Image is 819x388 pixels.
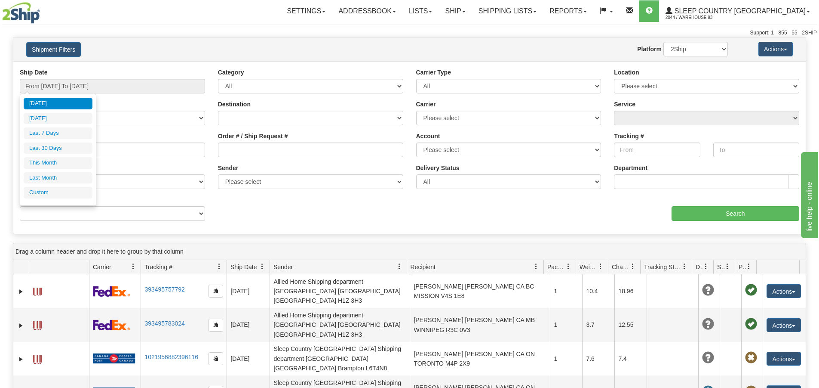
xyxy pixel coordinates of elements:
[332,0,402,22] a: Addressbook
[580,263,598,271] span: Weight
[472,0,543,22] a: Shipping lists
[209,285,223,298] button: Copy to clipboard
[543,0,593,22] a: Reports
[767,318,801,332] button: Actions
[702,318,714,330] span: Unknown
[614,68,639,77] label: Location
[410,274,550,308] td: [PERSON_NAME] [PERSON_NAME] CA BC MISSION V4S 1E8
[26,42,81,57] button: Shipment Filters
[270,274,410,308] td: Allied Home Shipping department [GEOGRAPHIC_DATA] [GEOGRAPHIC_DATA] [GEOGRAPHIC_DATA] H1Z 3H3
[280,0,332,22] a: Settings
[2,2,40,24] img: logo2044.jpg
[713,143,799,157] input: To
[144,354,198,360] a: 1021956882396116
[416,164,460,172] label: Delivery Status
[227,342,270,376] td: [DATE]
[2,29,817,37] div: Support: 1 - 855 - 55 - 2SHIP
[126,259,141,274] a: Carrier filter column settings
[547,263,565,271] span: Packages
[550,274,582,308] td: 1
[218,164,238,172] label: Sender
[593,259,608,274] a: Weight filter column settings
[24,157,92,169] li: This Month
[799,150,818,238] iframe: chat widget
[745,318,757,330] span: Pickup Successfully created
[416,132,440,140] label: Account
[717,263,724,271] span: Shipment Issues
[702,284,714,296] span: Unknown
[13,243,806,260] div: grid grouping header
[677,259,692,274] a: Tracking Status filter column settings
[270,342,410,376] td: Sleep Country [GEOGRAPHIC_DATA] Shipping department [GEOGRAPHIC_DATA] [GEOGRAPHIC_DATA] Brampton ...
[672,206,799,221] input: Search
[93,286,130,297] img: 2 - FedEx Express®
[416,68,451,77] label: Carrier Type
[227,308,270,341] td: [DATE]
[24,113,92,124] li: [DATE]
[699,259,713,274] a: Delivery Status filter column settings
[392,259,407,274] a: Sender filter column settings
[93,263,111,271] span: Carrier
[614,100,635,109] label: Service
[550,308,582,341] td: 1
[93,353,135,364] img: 20 - Canada Post
[144,286,184,293] a: 393495757792
[273,263,293,271] span: Sender
[255,259,270,274] a: Ship Date filter column settings
[739,263,746,271] span: Pickup Status
[24,98,92,109] li: [DATE]
[33,351,42,365] a: Label
[758,42,793,56] button: Actions
[17,287,25,296] a: Expand
[614,308,647,341] td: 12.55
[439,0,472,22] a: Ship
[144,320,184,327] a: 393495783024
[218,100,251,109] label: Destination
[410,342,550,376] td: [PERSON_NAME] [PERSON_NAME] CA ON TORONTO M4P 2X9
[745,352,757,364] span: Pickup Not Assigned
[612,263,630,271] span: Charge
[17,321,25,330] a: Expand
[666,13,730,22] span: 2044 / Warehouse 93
[614,164,647,172] label: Department
[767,352,801,366] button: Actions
[742,259,756,274] a: Pickup Status filter column settings
[644,263,681,271] span: Tracking Status
[24,127,92,139] li: Last 7 Days
[696,263,703,271] span: Delivery Status
[402,0,439,22] a: Lists
[209,352,223,365] button: Copy to clipboard
[529,259,543,274] a: Recipient filter column settings
[227,274,270,308] td: [DATE]
[24,187,92,199] li: Custom
[614,342,647,376] td: 7.4
[614,132,644,140] label: Tracking #
[33,317,42,331] a: Label
[6,5,80,16] div: live help - online
[550,342,582,376] td: 1
[24,172,92,184] li: Last Month
[720,259,735,274] a: Shipment Issues filter column settings
[209,319,223,332] button: Copy to clipboard
[218,68,244,77] label: Category
[637,45,662,53] label: Platform
[212,259,227,274] a: Tracking # filter column settings
[17,355,25,363] a: Expand
[582,308,614,341] td: 3.7
[767,284,801,298] button: Actions
[20,68,48,77] label: Ship Date
[33,284,42,298] a: Label
[24,143,92,154] li: Last 30 Days
[411,263,436,271] span: Recipient
[582,274,614,308] td: 10.4
[745,284,757,296] span: Pickup Successfully created
[230,263,257,271] span: Ship Date
[614,274,647,308] td: 18.96
[626,259,640,274] a: Charge filter column settings
[410,308,550,341] td: [PERSON_NAME] [PERSON_NAME] CA MB WINNIPEG R3C 0V3
[93,320,130,330] img: 2 - FedEx Express®
[702,352,714,364] span: Unknown
[672,7,806,15] span: Sleep Country [GEOGRAPHIC_DATA]
[270,308,410,341] td: Allied Home Shipping department [GEOGRAPHIC_DATA] [GEOGRAPHIC_DATA] [GEOGRAPHIC_DATA] H1Z 3H3
[144,263,172,271] span: Tracking #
